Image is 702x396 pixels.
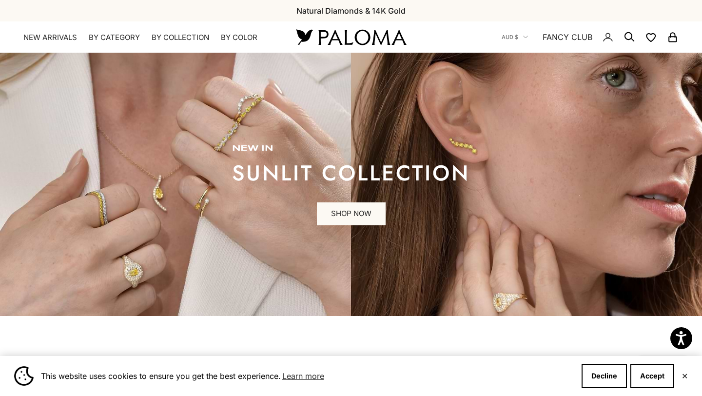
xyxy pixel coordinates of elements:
[89,33,140,42] summary: By Category
[502,33,518,41] span: AUD $
[296,4,406,17] p: Natural Diamonds & 14K Gold
[502,21,679,53] nav: Secondary navigation
[582,364,627,388] button: Decline
[232,144,470,154] p: new in
[317,202,386,226] a: SHOP NOW
[543,31,592,43] a: FANCY CLUB
[502,33,528,41] button: AUD $
[23,33,77,42] a: NEW ARRIVALS
[281,369,326,383] a: Learn more
[682,373,688,379] button: Close
[232,163,470,183] p: sunlit collection
[41,369,574,383] span: This website uses cookies to ensure you get the best experience.
[221,33,257,42] summary: By Color
[152,33,209,42] summary: By Collection
[23,33,273,42] nav: Primary navigation
[630,364,674,388] button: Accept
[14,366,34,386] img: Cookie banner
